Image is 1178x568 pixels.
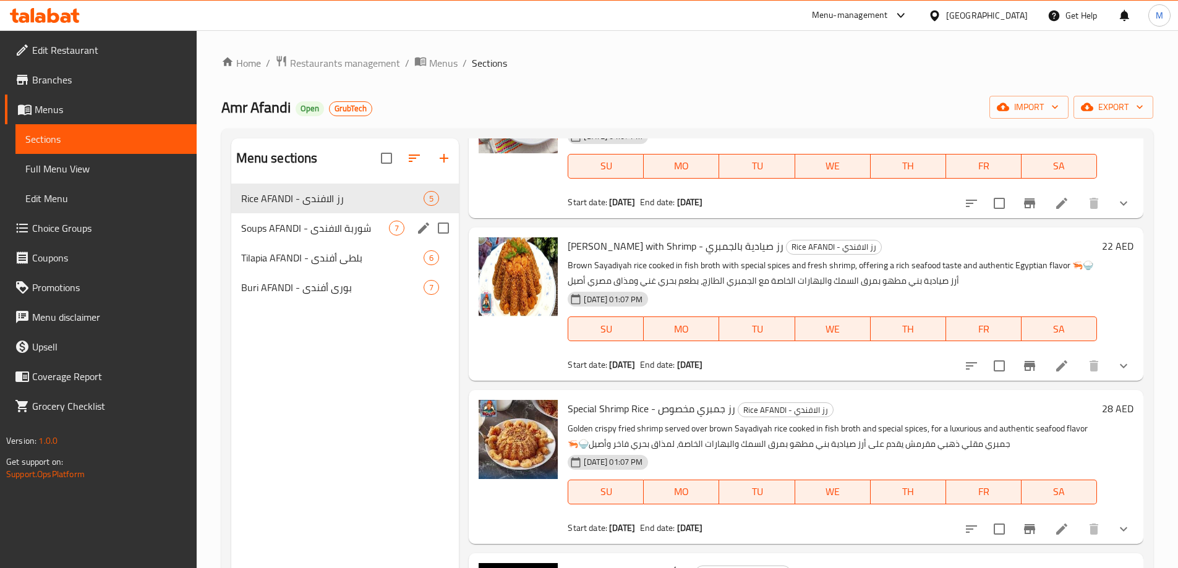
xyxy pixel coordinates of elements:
[986,353,1012,379] span: Select to update
[946,9,1028,22] div: [GEOGRAPHIC_DATA]
[1026,320,1092,338] span: SA
[25,191,187,206] span: Edit Menu
[424,282,438,294] span: 7
[1116,522,1131,536] svg: Show Choices
[800,483,866,501] span: WE
[32,339,187,354] span: Upsell
[389,221,404,235] div: items
[38,433,58,449] span: 1.0.0
[6,466,85,482] a: Support.OpsPlatform
[1109,189,1138,218] button: show more
[568,316,644,341] button: SU
[786,240,882,255] div: Rice AFANDI - رز الافندي
[951,483,1017,501] span: FR
[231,273,459,302] div: Buri AFANDI - بورى أفندى7
[5,302,197,332] a: Menu disclaimer
[275,55,400,71] a: Restaurants management
[573,157,639,175] span: SU
[946,316,1022,341] button: FR
[25,132,187,146] span: Sections
[871,316,946,341] button: TH
[5,273,197,302] a: Promotions
[1156,9,1163,22] span: M
[221,55,1153,71] nav: breadcrumb
[1079,189,1109,218] button: delete
[15,154,197,184] a: Full Menu View
[871,154,946,179] button: TH
[724,320,790,338] span: TU
[568,194,607,210] span: Start date:
[399,143,429,173] span: Sort sections
[1116,358,1131,373] svg: Show Choices
[946,154,1022,179] button: FR
[1026,483,1092,501] span: SA
[876,320,941,338] span: TH
[429,56,458,70] span: Menus
[568,357,607,373] span: Start date:
[1102,400,1133,417] h6: 28 AED
[424,193,438,205] span: 5
[738,402,834,417] div: Rice AFANDI - رز الافندي
[463,56,467,70] li: /
[568,237,783,255] span: [PERSON_NAME] with Shrimp - رز صيادية بالجمبري
[649,483,714,501] span: MO
[373,145,399,171] span: Select all sections
[296,101,324,116] div: Open
[568,399,735,418] span: Special Shrimp Rice - رز جمبري مخصوص
[640,520,675,536] span: End date:
[649,320,714,338] span: MO
[1022,480,1097,504] button: SA
[35,102,187,117] span: Menus
[1116,196,1131,211] svg: Show Choices
[649,157,714,175] span: MO
[5,332,197,362] a: Upsell
[609,520,635,536] b: [DATE]
[644,316,719,341] button: MO
[390,223,404,234] span: 7
[221,93,291,121] span: Amr Afandi
[266,56,270,70] li: /
[32,43,187,57] span: Edit Restaurant
[800,320,866,338] span: WE
[951,320,1017,338] span: FR
[32,369,187,384] span: Coverage Report
[957,514,986,544] button: sort-choices
[1054,196,1069,211] a: Edit menu item
[1079,514,1109,544] button: delete
[787,240,881,254] span: Rice AFANDI - رز الافندي
[640,194,675,210] span: End date:
[989,96,1069,119] button: import
[330,103,372,114] span: GrubTech
[405,56,409,70] li: /
[957,189,986,218] button: sort-choices
[231,184,459,213] div: Rice AFANDI - رز الافندي5
[15,184,197,213] a: Edit Menu
[568,258,1097,289] p: Brown Sayadiyah rice cooked in fish broth with special spices and fresh shrimp, offering a rich s...
[568,520,607,536] span: Start date:
[871,480,946,504] button: TH
[795,316,871,341] button: WE
[296,103,324,114] span: Open
[479,400,558,479] img: Special Shrimp Rice - رز جمبري مخصوص
[5,243,197,273] a: Coupons
[719,480,795,504] button: TU
[472,56,507,70] span: Sections
[876,483,941,501] span: TH
[32,72,187,87] span: Branches
[5,362,197,391] a: Coverage Report
[1109,514,1138,544] button: show more
[231,213,459,243] div: Soups AFANDI - شوربة الافندي7edit
[957,351,986,381] button: sort-choices
[876,157,941,175] span: TH
[986,516,1012,542] span: Select to update
[795,480,871,504] button: WE
[568,421,1097,452] p: Golden crispy fried shrimp served over brown Sayadiyah rice cooked in fish broth and special spic...
[812,8,888,23] div: Menu-management
[6,433,36,449] span: Version:
[1022,316,1097,341] button: SA
[800,157,866,175] span: WE
[1015,514,1044,544] button: Branch-specific-item
[241,191,424,206] span: Rice AFANDI - رز الافندي
[573,483,639,501] span: SU
[32,310,187,324] span: Menu disclaimer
